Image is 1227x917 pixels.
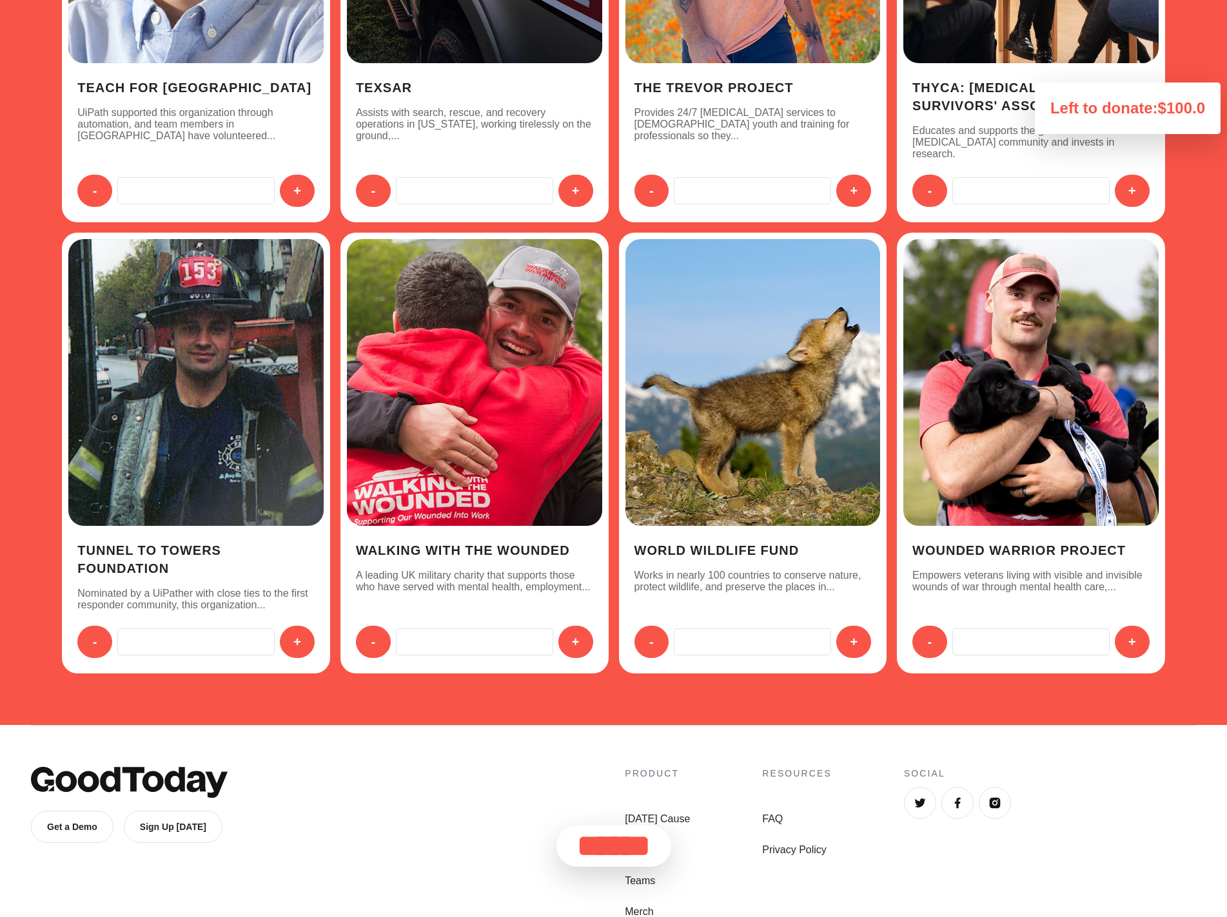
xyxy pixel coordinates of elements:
[280,175,315,207] button: +
[912,79,1150,115] h3: ThyCa: [MEDICAL_DATA] Survivors' Association
[558,626,593,658] button: +
[280,626,315,658] button: +
[77,541,315,577] h3: Tunnel to Towers Foundation
[914,796,927,809] img: Twitter
[77,107,315,159] p: UiPath supported this organization through automation, and team members in [GEOGRAPHIC_DATA] have...
[634,626,669,658] button: -
[912,570,1150,610] p: Empowers veterans living with visible and invisible wounds of war through mental health care,...
[347,239,602,526] img: 862c0710-464b-42bf-bb5d-b3fe6cbbd057.jpg
[836,175,871,207] button: +
[903,239,1159,526] img: fdcb0187-57e2-40e6-b8c1-de9bb10cced8.jpg
[912,125,1150,159] p: Educates and supports the global [MEDICAL_DATA] community and invests in research.
[356,570,593,610] p: A leading UK military charity that supports those who have served with mental health, employment...
[762,811,832,827] a: FAQ
[625,239,881,526] img: 536da1e4-95a3-4449-8c0e-4fee4c4082d9.jpg
[634,107,872,159] p: Provides 24/7 [MEDICAL_DATA] services to [DEMOGRAPHIC_DATA] youth and training for professionals ...
[356,541,593,559] h3: Walking With The Wounded
[634,79,872,97] h3: The Trevor Project
[31,811,113,843] a: Get a Demo
[912,541,1150,559] h3: Wounded Warrior Project
[634,175,669,207] button: -
[77,175,112,207] button: -
[558,175,593,207] button: +
[356,79,593,97] h3: TEXSAR
[1158,99,1205,117] span: $100.0
[625,873,690,889] a: Teams
[1115,626,1150,658] button: +
[979,787,1011,819] a: Instagram
[77,79,315,97] h3: Teach for [GEOGRAPHIC_DATA]
[625,811,690,827] a: [DATE] Cause
[836,626,871,658] button: +
[625,767,690,780] h4: Product
[762,842,832,858] a: Privacy Policy
[1035,82,1221,134] div: Left to donate:
[904,787,936,819] a: Twitter
[77,588,315,610] p: Nominated by a UiPather with close ties to the first responder community, this organization...
[356,626,391,658] button: -
[941,787,974,819] a: Facebook
[356,107,593,159] p: Assists with search, rescue, and recovery operations in [US_STATE], working tirelessly on the gro...
[904,767,1196,780] h4: Social
[912,175,947,207] button: -
[912,626,947,658] button: -
[951,796,964,809] img: Facebook
[988,796,1001,809] img: Instagram
[77,626,112,658] button: -
[356,175,391,207] button: -
[68,239,324,526] img: d771cb08-0450-44ce-8b2e-a93810bfe47c.jpg
[634,570,872,610] p: Works in nearly 100 countries to conserve nature, protect wildlife, and preserve the places in...
[124,811,222,843] a: Sign Up [DATE]
[634,541,872,559] h3: World Wildlife Fund
[1115,175,1150,207] button: +
[31,767,228,798] img: GoodToday
[762,767,832,780] h4: Resources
